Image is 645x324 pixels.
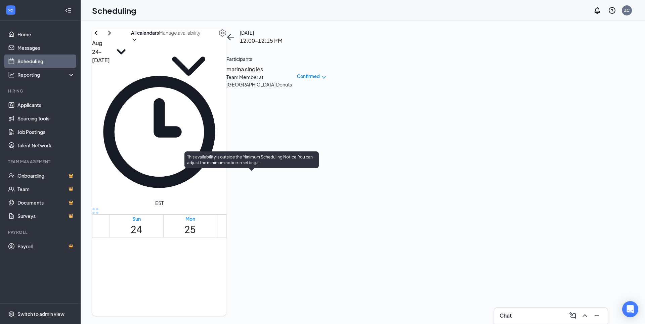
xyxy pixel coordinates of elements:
[608,6,616,14] svg: QuestionInfo
[8,71,15,78] svg: Analysis
[581,312,589,320] svg: ChevronUp
[159,29,218,36] input: Manage availability
[17,169,75,182] a: OnboardingCrown
[17,311,64,317] div: Switch to admin view
[92,65,226,199] svg: Clock
[8,88,74,94] div: Hiring
[17,196,75,209] a: DocumentsCrown
[593,312,601,320] svg: Minimize
[8,229,74,235] div: Payroll
[65,7,72,14] svg: Collapse
[297,73,320,80] span: Confirmed
[624,7,630,13] div: ZC
[131,36,138,43] svg: ChevronDown
[593,6,601,14] svg: Notifications
[17,209,75,223] a: SurveysCrown
[226,33,234,41] svg: ArrowLeft
[184,222,196,237] h1: 25
[112,42,131,62] svg: SmallChevronDown
[131,222,142,237] h1: 24
[155,199,164,207] span: EST
[218,29,226,37] svg: Settings
[240,29,283,36] div: [DATE]
[226,65,297,74] h3: marina singles
[500,312,512,319] h3: Chat
[226,33,234,41] button: back-button
[17,112,75,125] a: Sourcing Tools
[105,29,114,37] svg: ChevronRight
[569,312,577,320] svg: ComposeMessage
[17,139,75,152] a: Talent Network
[17,41,75,55] a: Messages
[92,39,112,65] h3: Aug 24 - [DATE]
[17,98,75,112] a: Applicants
[131,29,159,43] button: All calendarsChevronDown
[184,151,319,168] div: This availability is outside the Minimum Scheduling Notice. You can adjust the minimum notice in ...
[218,29,226,65] a: Settings
[159,36,218,96] svg: ChevronDown
[226,55,326,63] div: Participants
[184,215,196,222] div: Mon
[17,28,75,41] a: Home
[131,215,142,222] div: Sun
[592,310,602,321] button: Minimize
[92,5,136,16] h1: Scheduling
[7,7,14,13] svg: WorkstreamLogo
[8,311,15,317] svg: Settings
[17,240,75,253] a: PayrollCrown
[17,125,75,139] a: Job Postings
[622,301,638,317] div: Open Intercom Messenger
[92,29,100,37] svg: ChevronLeft
[579,310,590,321] button: ChevronUp
[17,71,75,78] div: Reporting
[17,182,75,196] a: TeamCrown
[226,73,297,88] div: Team Member at [GEOGRAPHIC_DATA] Donuts
[8,159,74,165] div: Team Management
[129,215,143,238] a: August 24, 2025
[321,75,326,80] span: down
[567,310,578,321] button: ComposeMessage
[240,36,283,45] h3: 12:00-12:15 PM
[17,55,75,68] a: Scheduling
[183,215,197,238] a: August 25, 2025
